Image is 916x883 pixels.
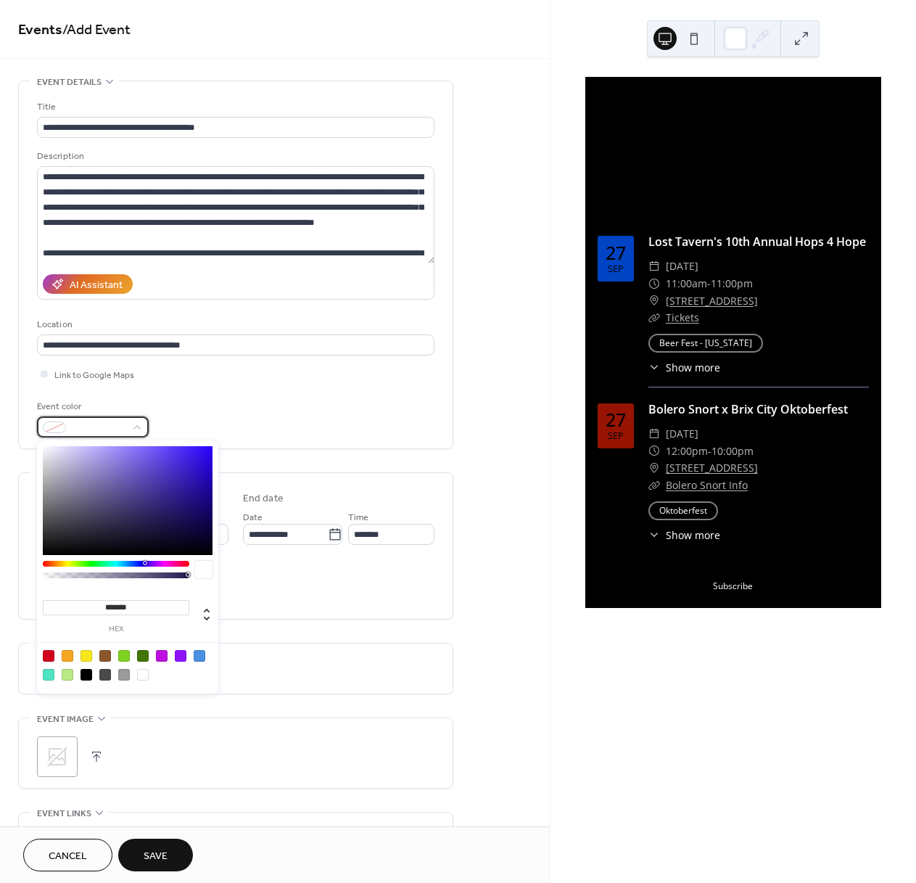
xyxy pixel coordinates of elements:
div: #8B572A [99,650,111,662]
div: Sep [608,432,624,441]
div: ​ [648,527,660,543]
div: #417505 [137,650,149,662]
span: 11:00am [666,275,707,292]
div: #F5A623 [62,650,73,662]
div: #D0021B [43,650,54,662]
span: Cancel [49,849,87,864]
div: Description [37,149,432,164]
div: Upcoming events [586,78,880,95]
label: hex [43,625,189,633]
div: #FFFFFF [137,669,149,681]
div: 27 [606,411,626,429]
div: ​ [648,275,660,292]
button: ​Show more [648,360,720,375]
span: Link to Google Maps [54,368,134,383]
span: Time [348,510,368,525]
span: Event details [37,75,102,90]
div: ; [37,736,78,777]
div: ​ [648,477,660,494]
div: AI Assistant [70,278,123,293]
a: Bolero Snort x Brix City Oktoberfest [648,401,848,417]
div: #BD10E0 [156,650,168,662]
div: #7ED321 [118,650,130,662]
span: Show more [666,360,720,375]
button: AI Assistant [43,274,133,294]
span: Event links [37,806,91,821]
div: ​ [648,309,660,326]
span: / Add Event [62,16,131,44]
div: Title [37,99,432,115]
span: - [708,443,711,460]
button: Cancel [23,839,112,871]
span: [DATE] [666,258,698,275]
div: Location [37,317,432,332]
a: [STREET_ADDRESS] [666,292,758,310]
div: Sep [608,265,624,274]
a: [STREET_ADDRESS] [666,459,758,477]
button: Subscribe [701,574,764,599]
span: Save [144,849,168,864]
div: #4A4A4A [99,669,111,681]
span: 11:00pm [711,275,753,292]
div: Event color [37,399,146,414]
button: ​Show more [648,527,720,543]
span: Date [243,510,263,525]
div: #4A90E2 [194,650,205,662]
span: Show more [666,527,720,543]
a: Bolero Snort Info [666,478,748,492]
span: [DATE] [666,425,698,443]
div: End date [243,491,284,506]
span: 10:00pm [711,443,754,460]
a: Tickets [666,311,699,324]
div: ​ [648,258,660,275]
div: #9B9B9B [118,669,130,681]
span: Event image [37,712,94,727]
button: Save [118,839,193,871]
span: - [707,275,711,292]
div: ​ [648,459,660,477]
div: ​ [648,292,660,310]
div: #F8E71C [81,650,92,662]
a: Events [18,16,62,44]
div: #B8E986 [62,669,73,681]
a: Lost Tavern's 10th Annual Hops 4 Hope [648,234,866,250]
div: 27 [606,244,626,262]
div: #9013FE [175,650,186,662]
div: ​ [648,425,660,443]
div: ​ [648,443,660,460]
div: #000000 [81,669,92,681]
div: #50E3C2 [43,669,54,681]
span: 12:00pm [666,443,708,460]
div: ​ [648,360,660,375]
